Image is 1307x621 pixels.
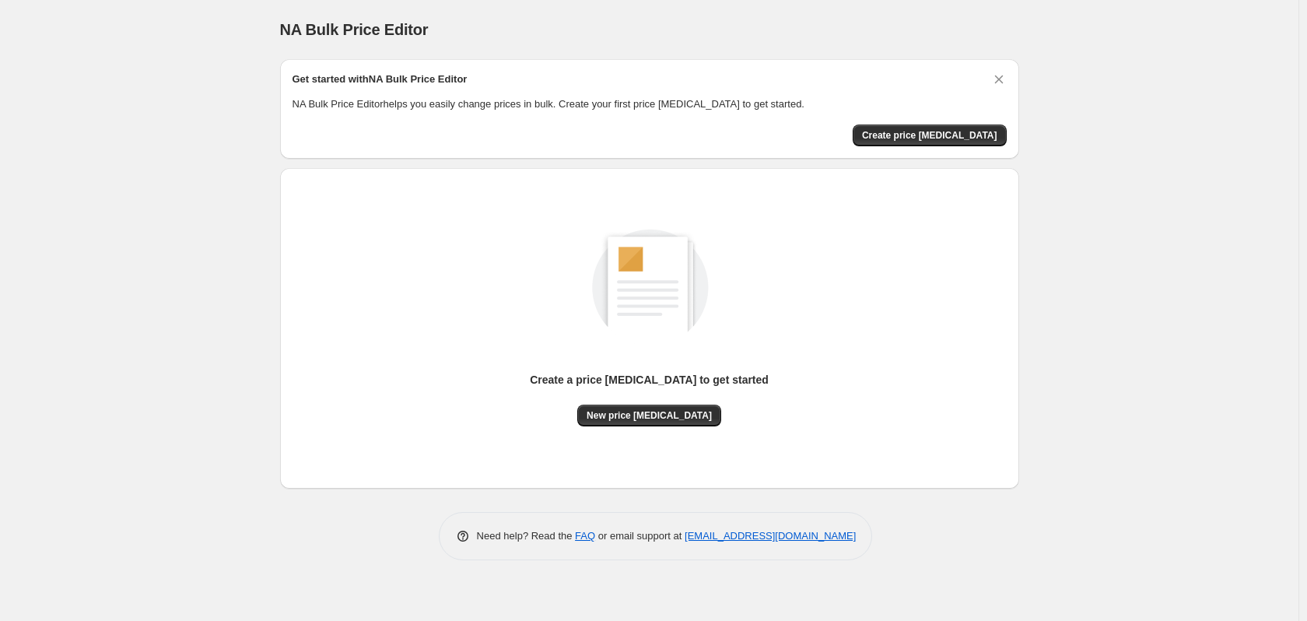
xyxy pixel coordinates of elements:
a: [EMAIL_ADDRESS][DOMAIN_NAME] [685,530,856,542]
span: or email support at [595,530,685,542]
button: Dismiss card [991,72,1007,87]
span: Create price [MEDICAL_DATA] [862,129,997,142]
p: Create a price [MEDICAL_DATA] to get started [530,372,769,388]
span: NA Bulk Price Editor [280,21,429,38]
p: NA Bulk Price Editor helps you easily change prices in bulk. Create your first price [MEDICAL_DAT... [293,96,1007,112]
a: FAQ [575,530,595,542]
button: Create price change job [853,125,1007,146]
span: New price [MEDICAL_DATA] [587,409,712,422]
span: Need help? Read the [477,530,576,542]
h2: Get started with NA Bulk Price Editor [293,72,468,87]
button: New price [MEDICAL_DATA] [577,405,721,426]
